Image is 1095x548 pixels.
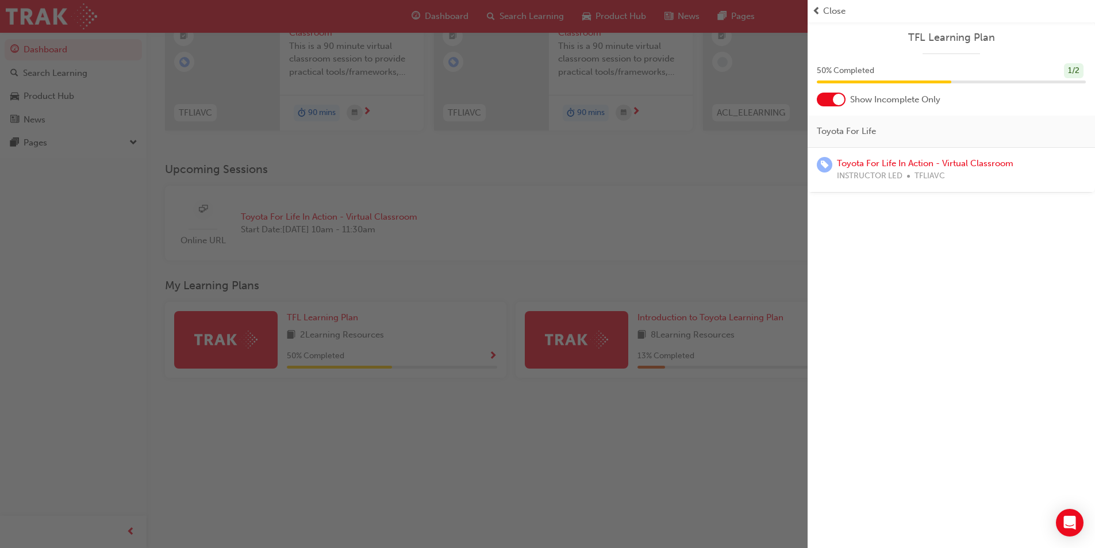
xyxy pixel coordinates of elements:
[817,64,874,78] span: 50 % Completed
[837,170,902,183] span: INSTRUCTOR LED
[850,93,940,106] span: Show Incomplete Only
[817,31,1086,44] a: TFL Learning Plan
[812,5,821,18] span: prev-icon
[812,5,1090,18] button: prev-iconClose
[817,157,832,173] span: learningRecordVerb_ENROLL-icon
[1064,63,1084,79] div: 1 / 2
[823,5,846,18] span: Close
[817,125,876,138] span: Toyota For Life
[1056,509,1084,536] div: Open Intercom Messenger
[915,170,945,183] span: TFLIAVC
[837,158,1013,168] a: Toyota For Life In Action - Virtual Classroom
